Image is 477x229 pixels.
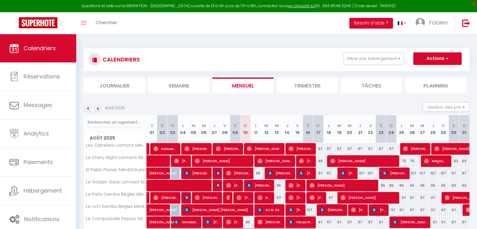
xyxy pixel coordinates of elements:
[85,180,148,184] span: Le Golden Gate Lormont MindUrGuest
[292,115,303,143] th: 15
[438,168,448,179] div: 107
[411,12,456,34] a: ... Fabien
[257,204,282,216] span: ALI EL HAIRECH
[417,192,428,204] div: 97
[390,123,393,129] abbr: D
[277,77,338,93] li: Trimestre
[317,123,320,129] abbr: D
[429,19,448,26] span: Fabien
[351,204,365,216] span: [PERSON_NAME] [PERSON_NAME]
[272,192,282,204] div: 97
[85,168,147,172] span: El Pablo Floirac MindUrGuest
[448,204,459,216] div: 97
[149,164,178,176] span: [PERSON_NAME]
[147,168,157,179] a: [PERSON_NAME]
[372,204,386,216] span: [PERSON_NAME]
[365,115,376,143] th: 22
[376,180,386,191] div: 65
[272,180,282,191] div: 65
[264,123,268,129] abbr: M
[428,168,438,179] div: 107
[386,143,396,155] div: 97
[413,52,462,65] button: Actions
[448,216,459,228] div: 97
[205,216,219,228] span: [PERSON_NAME] [PERSON_NAME]
[202,123,206,129] abbr: M
[226,167,250,179] span: [PERSON_NAME]
[410,123,414,129] abbr: M
[24,72,60,80] span: Réservations
[147,216,157,228] a: [PERSON_NAME]
[19,17,57,28] img: Super Booking
[147,204,157,216] a: [PERSON_NAME]
[369,123,372,129] abbr: V
[87,117,143,128] input: Rechercher un logement...
[147,115,157,143] th: 01
[452,123,455,129] abbr: S
[313,143,324,155] div: 97
[396,180,407,191] div: 65
[463,123,466,129] abbr: D
[161,123,164,129] abbr: S
[226,192,230,204] span: [PERSON_NAME]
[310,192,323,204] span: [PERSON_NAME]
[428,180,438,191] div: 65
[247,143,281,155] span: [PERSON_NAME]
[324,216,334,228] div: 97
[313,216,324,228] div: 97
[448,115,459,143] th: 30
[324,192,334,204] div: 97
[438,115,448,143] th: 29
[147,192,150,204] a: [PERSON_NAME]
[393,216,427,228] span: [PERSON_NAME]
[289,192,302,204] span: [PERSON_NAME] [PERSON_NAME]
[157,115,167,143] th: 02
[320,204,344,216] span: [PERSON_NAME]
[428,192,438,204] div: 97
[216,179,219,191] span: [PERSON_NAME]
[376,143,386,155] div: 97
[182,123,184,129] abbr: L
[355,115,365,143] th: 21
[96,19,117,26] span: Chercher
[417,168,428,179] div: 107
[365,216,376,228] div: 97
[195,192,219,204] span: [PERSON_NAME]
[417,115,428,143] th: 27
[341,167,354,179] span: [PERSON_NAME]
[341,192,396,204] span: [PERSON_NAME]
[85,204,148,209] span: Le Loft Samba Bègles MindUrGuest
[184,192,188,204] span: [PERSON_NAME]
[213,123,215,129] abbr: J
[226,216,240,228] span: [PERSON_NAME]
[84,134,146,143] span: Août 2025
[407,192,417,204] div: 97
[226,179,240,191] span: [PERSON_NAME]
[442,123,445,129] abbr: V
[324,115,334,143] th: 18
[286,123,289,129] abbr: J
[428,216,438,228] div: 97
[396,155,407,167] div: 75
[240,115,251,143] th: 10
[289,216,313,228] span: Parab Pratibha
[334,216,344,228] div: 97
[307,123,310,129] abbr: S
[448,168,459,179] div: 97
[275,123,279,129] abbr: M
[296,123,299,129] abbr: V
[257,192,271,204] span: Ngoc Ha
[85,216,148,221] span: Le Compostelle Pessac MindUrGuest
[299,167,313,179] span: [PERSON_NAME]
[438,180,448,191] div: 65
[379,123,382,129] abbr: S
[328,123,330,129] abbr: L
[282,115,292,143] th: 14
[289,204,302,216] span: [PERSON_NAME]
[230,115,240,143] th: 09
[85,192,148,197] span: Le Patio Samba Bègles MindUrGuest
[153,143,178,155] span: Haoues Seniguer
[209,115,220,143] th: 07
[91,12,122,34] a: Chercher
[459,168,469,179] div: 97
